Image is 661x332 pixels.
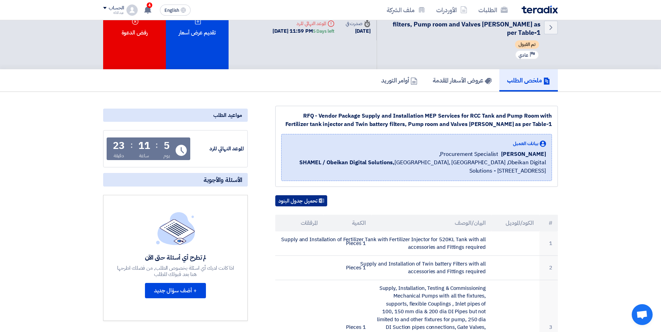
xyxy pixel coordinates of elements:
span: [GEOGRAPHIC_DATA], [GEOGRAPHIC_DATA] ,Obeikan Digital Solutions - [STREET_ADDRESS] [287,158,546,175]
div: الموعد النهائي للرد [272,20,334,27]
div: عبدالاله [103,11,124,15]
div: دقيقة [114,152,124,159]
td: Supply and Installation of Twin battery Filters with all accessories and Fittings required [371,255,492,280]
span: عادي [518,52,528,58]
span: تم القبول [515,40,539,49]
span: Procurement Specialist, [439,150,499,158]
th: الكمية [323,215,371,231]
img: profile_test.png [126,5,138,16]
a: الطلبات [473,2,513,18]
div: : [130,139,133,151]
button: English [160,5,191,16]
th: البيان/الوصف [371,215,492,231]
th: الكود/الموديل [491,215,539,231]
th: # [539,215,558,231]
b: SHAMEL / Obeikan Digital Solutions, [299,158,395,167]
h5: أوامر التوريد [381,76,417,84]
span: English [164,8,179,13]
h5: ملخص الطلب [507,76,550,84]
div: RFQ - Vendor Package Supply and Installation MEP Services for RCC Tank and Pump Room with Fertili... [281,112,552,128]
a: عروض الأسعار المقدمة [425,69,499,92]
img: empty_state_list.svg [156,212,195,245]
h5: عروض الأسعار المقدمة [433,76,492,84]
div: 5 Days left [313,28,335,35]
a: ملخص الطلب [499,69,558,92]
th: المرفقات [275,215,323,231]
div: الموعد النهائي للرد [192,145,244,153]
td: 1 Pieces [323,255,371,280]
td: 1 Pieces [323,231,371,256]
div: مواعيد الطلب [103,109,248,122]
div: : [155,139,158,151]
div: 11 [138,141,150,151]
div: صدرت في [346,20,371,27]
div: [DATE] [346,27,371,35]
div: ساعة [139,152,149,159]
span: [PERSON_NAME] [501,150,546,158]
a: دردشة مفتوحة [632,304,653,325]
a: الأوردرات [431,2,473,18]
div: الحساب [109,5,124,11]
a: ملف الشركة [381,2,431,18]
img: Teradix logo [522,6,558,14]
div: [DATE] 11:59 PM [272,27,334,35]
div: لم تطرح أي أسئلة حتى الآن [116,253,235,261]
div: 23 [113,141,125,151]
span: 4 [147,2,152,8]
span: بيانات العميل [513,140,538,147]
td: Supply and Installation of Fertilizer Tank with Fertilizer Injector for 520KL Tank with all acces... [371,231,492,256]
a: أوامر التوريد [374,69,425,92]
div: اذا كانت لديك أي اسئلة بخصوص الطلب, من فضلك اطرحها هنا بعد قبولك للطلب [116,265,235,277]
td: 2 [539,255,558,280]
div: يوم [163,152,170,159]
button: تحميل جدول البنود [275,195,327,206]
div: 5 [164,141,170,151]
span: الأسئلة والأجوبة [203,176,242,184]
td: 1 [539,231,558,256]
button: + أضف سؤال جديد [145,283,206,298]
